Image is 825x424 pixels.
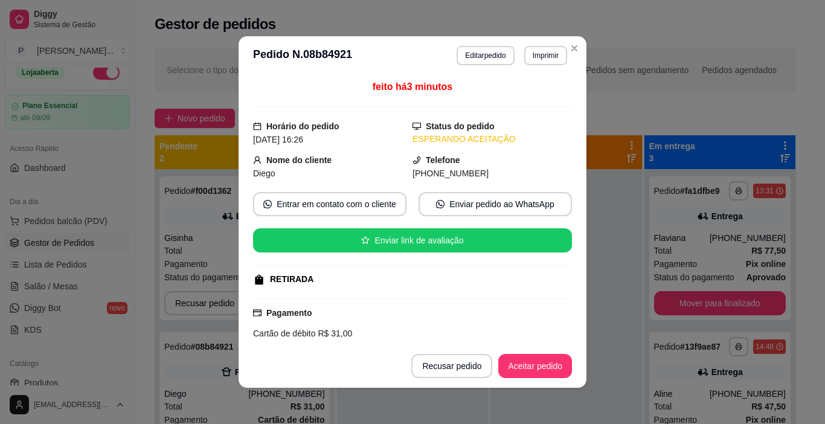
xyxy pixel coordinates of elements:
span: feito há 3 minutos [373,82,452,92]
button: whats-appEntrar em contato com o cliente [253,192,406,216]
span: R$ 31,00 [316,329,353,338]
button: starEnviar link de avaliação [253,228,572,252]
span: user [253,156,262,164]
span: desktop [412,122,421,130]
button: Aceitar pedido [498,354,572,378]
span: whats-app [436,200,445,208]
span: credit-card [253,309,262,317]
strong: Telefone [426,155,460,165]
span: [DATE] 16:26 [253,135,303,144]
strong: Nome do cliente [266,155,332,165]
div: ESPERANDO ACEITAÇÃO [412,133,572,146]
button: Close [565,39,584,58]
button: whats-appEnviar pedido ao WhatsApp [419,192,572,216]
span: calendar [253,122,262,130]
strong: Status do pedido [426,121,495,131]
strong: Pagamento [266,308,312,318]
div: RETIRADA [270,273,313,286]
button: Imprimir [524,46,567,65]
span: [PHONE_NUMBER] [412,169,489,178]
h3: Pedido N. 08b84921 [253,46,352,65]
strong: Horário do pedido [266,121,339,131]
span: whats-app [263,200,272,208]
span: Diego [253,169,275,178]
span: phone [412,156,421,164]
button: Recusar pedido [411,354,492,378]
span: star [361,236,370,245]
button: Editarpedido [457,46,514,65]
span: Cartão de débito [253,329,316,338]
